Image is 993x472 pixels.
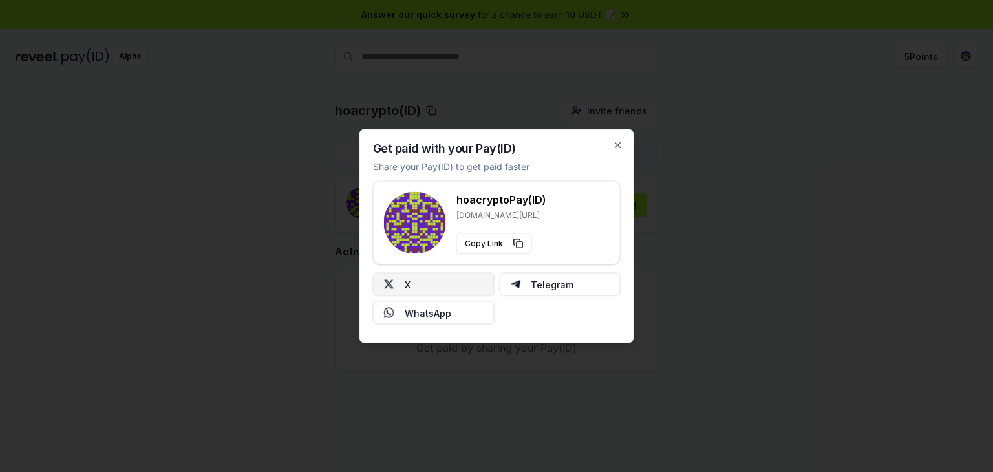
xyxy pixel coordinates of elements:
button: Copy Link [456,233,532,254]
img: Telegram [510,279,520,290]
button: X [373,273,495,296]
h3: hoacrypto Pay(ID) [456,192,546,208]
img: Whatsapp [384,308,394,318]
p: Share your Pay(ID) to get paid faster [373,160,529,173]
img: X [384,279,394,290]
p: [DOMAIN_NAME][URL] [456,210,546,220]
button: Telegram [499,273,621,296]
button: WhatsApp [373,301,495,325]
h2: Get paid with your Pay(ID) [373,143,516,155]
